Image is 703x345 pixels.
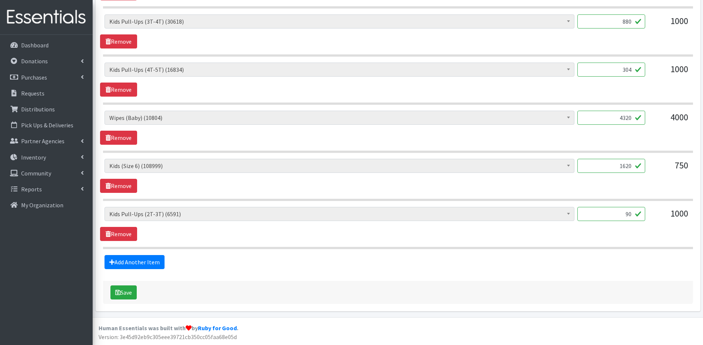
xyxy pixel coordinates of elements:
span: Kids (Size 6) (108999) [105,159,574,173]
p: Dashboard [21,41,49,49]
input: Quantity [577,63,645,77]
a: Ruby for Good [198,324,237,332]
a: Inventory [3,150,90,165]
p: My Organization [21,201,63,209]
a: Remove [100,34,137,48]
span: Kids Pull-Ups (3T-4T) (30618) [105,14,574,29]
input: Quantity [577,159,645,173]
a: Donations [3,54,90,68]
a: Remove [100,131,137,145]
p: Pick Ups & Deliveries [21,121,73,129]
a: Community [3,166,90,181]
button: Save [110,285,137,299]
div: 1000 [651,207,688,227]
p: Community [21,170,51,177]
span: Kids Pull-Ups (2T-3T) (6591) [105,207,574,221]
span: Kids Pull-Ups (4T-5T) (16834) [105,63,574,77]
span: Kids (Size 6) (108999) [109,161,570,171]
a: Remove [100,179,137,193]
span: Wipes (Baby) (10804) [105,111,574,125]
input: Quantity [577,111,645,125]
a: Distributions [3,102,90,117]
p: Purchases [21,74,47,81]
a: Partner Agencies [3,134,90,148]
a: Purchases [3,70,90,85]
a: Requests [3,86,90,101]
a: Remove [100,83,137,97]
a: Reports [3,182,90,197]
input: Quantity [577,14,645,29]
p: Inventory [21,154,46,161]
p: Partner Agencies [21,137,64,145]
span: Kids Pull-Ups (2T-3T) (6591) [109,209,570,219]
span: Kids Pull-Ups (4T-5T) (16834) [109,64,570,75]
a: Dashboard [3,38,90,53]
a: Remove [100,227,137,241]
div: 4000 [651,111,688,131]
img: HumanEssentials [3,5,90,30]
p: Reports [21,185,42,193]
div: 750 [651,159,688,179]
span: Version: 3e45d92eb9c305eee39721cb350cc05faa68e05d [99,333,237,341]
strong: Human Essentials was built with by . [99,324,238,332]
div: 1000 [651,14,688,34]
a: Pick Ups & Deliveries [3,118,90,133]
p: Requests [21,90,44,97]
p: Donations [21,57,48,65]
a: My Organization [3,198,90,212]
a: Add Another Item [105,255,165,269]
span: Wipes (Baby) (10804) [109,113,570,123]
div: 1000 [651,63,688,83]
span: Kids Pull-Ups (3T-4T) (30618) [109,16,570,27]
p: Distributions [21,105,55,113]
input: Quantity [577,207,645,221]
